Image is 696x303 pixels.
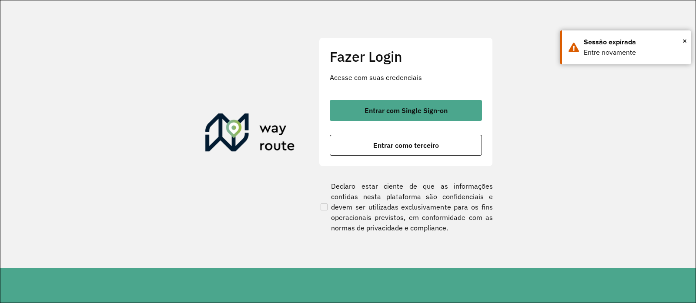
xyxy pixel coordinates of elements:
div: Entre novamente [584,47,684,58]
span: × [683,34,687,47]
button: button [330,135,482,156]
div: Sessão expirada [584,37,684,47]
span: Entrar como terceiro [373,142,439,149]
label: Declaro estar ciente de que as informações contidas nesta plataforma são confidenciais e devem se... [319,181,493,233]
span: Entrar com Single Sign-on [365,107,448,114]
p: Acesse com suas credenciais [330,72,482,83]
button: button [330,100,482,121]
button: Close [683,34,687,47]
img: Roteirizador AmbevTech [205,113,295,155]
h2: Fazer Login [330,48,482,65]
